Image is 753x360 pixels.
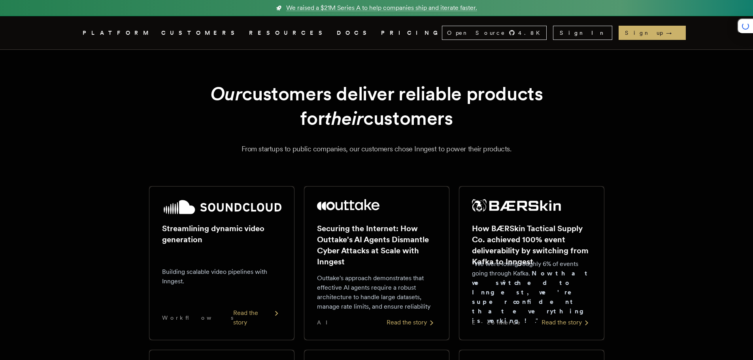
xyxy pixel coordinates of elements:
[161,28,240,38] a: CUSTOMERS
[666,29,679,37] span: →
[210,82,242,105] em: Our
[60,16,693,49] nav: Global
[317,273,436,311] p: Outtake's approach demonstrates that effective AI agents require a robust architecture to handle ...
[149,186,294,340] a: SoundCloud logoStreamlining dynamic video generationBuilding scalable video pipelines with Innges...
[387,318,436,327] div: Read the story
[472,223,591,267] h2: How BÆRSkin Tactical Supply Co. achieved 100% event deliverability by switching from Kafka to Inn...
[83,28,152,38] button: PLATFORM
[381,28,442,38] a: PRICING
[168,81,585,131] h1: customers deliver reliable products for customers
[317,319,334,326] span: AI
[472,319,521,326] span: E-commerce
[447,29,506,37] span: Open Source
[619,26,686,40] a: Sign up
[542,318,591,327] div: Read the story
[553,26,612,40] a: Sign In
[459,186,604,340] a: BÆRSkin Tactical Supply Co. logoHow BÆRSkin Tactical Supply Co. achieved 100% event deliverabilit...
[317,199,380,210] img: Outtake
[317,223,436,267] h2: Securing the Internet: How Outtake's AI Agents Dismantle Cyber Attacks at Scale with Inngest
[472,199,561,212] img: BÆRSkin Tactical Supply Co.
[92,143,661,155] p: From startups to public companies, our customers chose Inngest to power their products.
[162,314,233,322] span: Workflows
[518,29,545,37] span: 4.8 K
[325,107,363,130] em: their
[233,308,281,327] div: Read the story
[337,28,372,38] a: DOCS
[286,3,477,13] span: We raised a $21M Series A to help companies ship and iterate faster.
[162,267,281,286] p: Building scalable video pipelines with Inngest.
[162,223,281,245] h2: Streamlining dynamic video generation
[472,259,591,326] p: "We were losing roughly 6% of events going through Kafka. ."
[162,199,281,215] img: SoundCloud
[304,186,449,340] a: Outtake logoSecuring the Internet: How Outtake's AI Agents Dismantle Cyber Attacks at Scale with ...
[249,28,327,38] button: RESOURCES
